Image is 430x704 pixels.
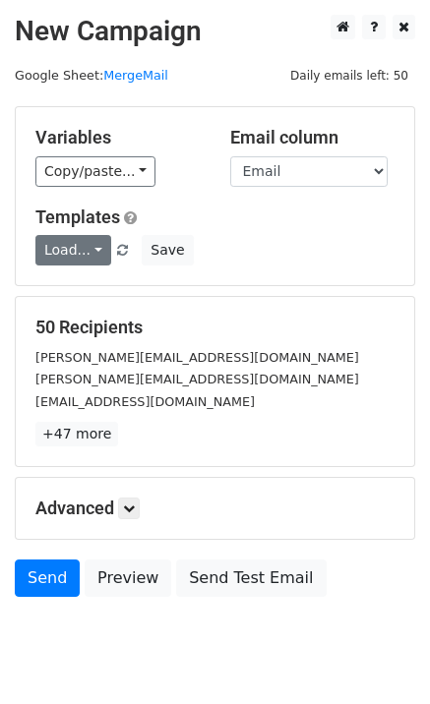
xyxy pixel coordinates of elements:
iframe: Chat Widget [332,610,430,704]
a: Daily emails left: 50 [283,68,415,83]
a: +47 more [35,422,118,446]
h5: Email column [230,127,396,148]
small: [PERSON_NAME][EMAIL_ADDRESS][DOMAIN_NAME] [35,350,359,365]
a: Send [15,559,80,597]
small: [EMAIL_ADDRESS][DOMAIN_NAME] [35,394,255,409]
h5: 50 Recipients [35,317,395,338]
a: Load... [35,235,111,265]
a: MergeMail [103,68,168,83]
a: Templates [35,206,120,227]
a: Send Test Email [176,559,326,597]
button: Save [142,235,193,265]
small: [PERSON_NAME][EMAIL_ADDRESS][DOMAIN_NAME] [35,372,359,386]
h5: Variables [35,127,201,148]
h5: Advanced [35,498,395,519]
a: Preview [85,559,171,597]
small: Google Sheet: [15,68,168,83]
span: Daily emails left: 50 [283,65,415,87]
h2: New Campaign [15,15,415,48]
a: Copy/paste... [35,156,155,187]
